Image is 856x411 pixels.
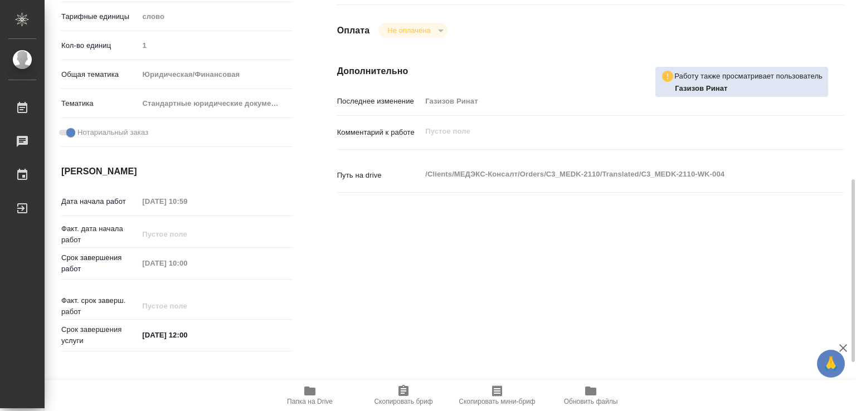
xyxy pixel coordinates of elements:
[337,24,370,37] h4: Оплата
[61,295,138,317] p: Факт. срок заверш. работ
[817,350,845,378] button: 🙏
[459,398,535,405] span: Скопировать мини-бриф
[421,93,801,109] input: Пустое поле
[675,83,823,94] p: Газизов Ринат
[61,223,138,246] p: Факт. дата начала работ
[337,170,422,181] p: Путь на drive
[61,252,138,275] p: Срок завершения работ
[337,96,422,107] p: Последнее изменение
[450,380,544,411] button: Скопировать мини-бриф
[138,226,236,242] input: Пустое поле
[263,380,357,411] button: Папка на Drive
[821,352,840,375] span: 🙏
[61,165,293,178] h4: [PERSON_NAME]
[384,26,434,35] button: Не оплачена
[61,98,138,109] p: Тематика
[77,127,148,138] span: Нотариальный заказ
[138,327,236,343] input: ✎ Введи что-нибудь
[378,23,447,38] div: Не оплачена
[421,165,801,184] textarea: /Clients/МЕДЭКС-Консалт/Orders/C3_MEDK-2110/Translated/C3_MEDK-2110-WK-004
[337,65,844,78] h4: Дополнительно
[61,324,138,346] p: Срок завершения услуги
[674,71,823,82] p: Работу также просматривает пользователь
[675,84,727,92] b: Газизов Ринат
[61,69,138,80] p: Общая тематика
[287,398,333,405] span: Папка на Drive
[138,65,293,84] div: Юридическая/Финансовая
[544,380,638,411] button: Обновить файлы
[564,398,618,405] span: Обновить файлы
[61,11,138,22] p: Тарифные единицы
[138,298,236,314] input: Пустое поле
[61,196,138,207] p: Дата начала работ
[138,94,293,113] div: Стандартные юридические документы, договоры, уставы
[138,255,236,271] input: Пустое поле
[138,7,293,26] div: слово
[337,127,422,138] p: Комментарий к работе
[138,193,236,209] input: Пустое поле
[374,398,432,405] span: Скопировать бриф
[138,37,293,53] input: Пустое поле
[357,380,450,411] button: Скопировать бриф
[61,40,138,51] p: Кол-во единиц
